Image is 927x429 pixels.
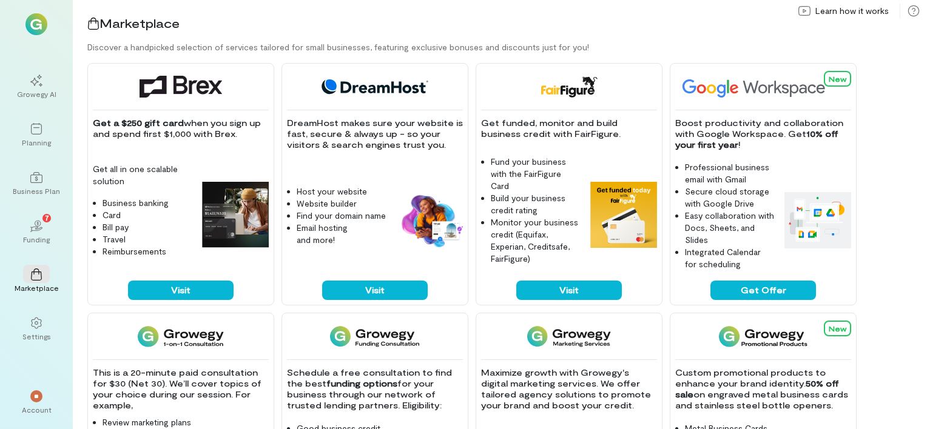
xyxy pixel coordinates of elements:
[491,192,581,216] li: Build your business credit rating
[93,163,192,187] p: Get all in one scalable solution
[322,281,428,300] button: Visit
[45,212,49,223] span: 7
[685,161,775,185] li: Professional business email with Gmail
[481,367,657,411] p: Maximize growth with Growegy's digital marketing services. We offer tailored agency solutions to ...
[297,222,386,246] li: Email hosting and more!
[103,209,192,221] li: Card
[287,118,463,150] p: DreamHost makes sure your website is fast, secure & always up - so your visitors & search engines...
[93,367,269,411] p: This is a 20-minute paid consultation for $30 (Net 30). We’ll cover topics of your choice during ...
[710,281,816,300] button: Get Offer
[784,192,851,248] img: Google Workspace feature
[17,89,56,99] div: Growegy AI
[330,325,419,347] img: Funding Consultation
[491,156,581,192] li: Fund your business with the FairFigure Card
[93,118,184,128] strong: Get a $250 gift card
[22,405,52,414] div: Account
[675,76,854,98] img: Google Workspace
[815,5,889,17] span: Learn how it works
[103,233,192,245] li: Travel
[719,325,808,347] img: Growegy Promo Products
[15,259,58,302] a: Marketplace
[516,281,622,300] button: Visit
[15,162,58,205] a: Business Plan
[15,210,58,254] a: Funding
[103,245,192,258] li: Reimbursements
[15,113,58,157] a: Planning
[685,246,775,270] li: Integrated Calendar for scheduling
[675,128,841,150] strong: 10% off your first year
[15,307,58,351] a: Settings
[13,186,60,196] div: Business Plan
[675,118,851,150] p: Boost productivity and collaboration with Google Workspace. Get !
[103,197,192,209] li: Business banking
[317,76,433,98] img: DreamHost
[326,378,397,388] strong: funding options
[829,75,846,83] span: New
[287,367,463,411] p: Schedule a free consultation to find the best for your business through our network of trusted le...
[23,234,50,244] div: Funding
[297,198,386,210] li: Website builder
[685,185,775,210] li: Secure cloud storage with Google Drive
[685,210,775,246] li: Easy collaboration with Docs, Sheets, and Slides
[22,331,51,341] div: Settings
[829,324,846,333] span: New
[99,16,180,30] span: Marketplace
[540,76,598,98] img: FairFigure
[93,118,269,139] p: when you sign up and spend first $1,000 with Brex.
[140,76,222,98] img: Brex
[103,221,192,233] li: Bill pay
[22,138,51,147] div: Planning
[396,193,463,248] img: DreamHost feature
[202,182,269,248] img: Brex feature
[128,281,234,300] button: Visit
[481,118,657,139] p: Get funded, monitor and build business credit with FairFigure.
[138,325,223,347] img: 1-on-1 Consultation
[590,182,657,248] img: FairFigure feature
[87,41,927,53] div: Discover a handpicked selection of services tailored for small businesses, featuring exclusive bo...
[527,325,612,347] img: Growegy - Marketing Services
[675,378,841,399] strong: 50% off sale
[675,367,851,411] p: Custom promotional products to enhance your brand identity. on engraved metal business cards and ...
[15,283,59,293] div: Marketplace
[297,185,386,198] li: Host your website
[297,210,386,222] li: Find your domain name
[15,65,58,108] a: Growegy AI
[491,216,581,265] li: Monitor your business credit (Equifax, Experian, Creditsafe, FairFigure)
